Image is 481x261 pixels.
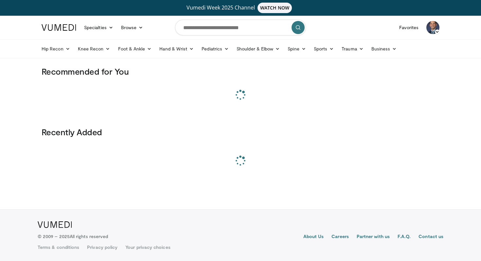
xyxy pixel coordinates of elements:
a: Partner with us [357,233,390,241]
img: VuMedi Logo [38,221,72,228]
a: Business [367,42,401,55]
a: Foot & Ankle [114,42,156,55]
p: © 2009 – 2025 [38,233,108,240]
a: Vumedi Week 2025 ChannelWATCH NOW [43,3,438,13]
img: Avatar [426,21,439,34]
a: Pediatrics [198,42,233,55]
a: Browse [117,21,147,34]
a: Your privacy choices [125,244,170,251]
a: Knee Recon [74,42,114,55]
h3: Recommended for You [42,66,439,77]
a: Specialties [80,21,117,34]
input: Search topics, interventions [175,20,306,35]
a: Spine [284,42,310,55]
a: Hand & Wrist [155,42,198,55]
h3: Recently Added [42,127,439,137]
span: All rights reserved [70,233,108,239]
img: VuMedi Logo [42,24,76,31]
span: WATCH NOW [258,3,292,13]
a: Careers [331,233,349,241]
a: Shoulder & Elbow [233,42,284,55]
a: Privacy policy [87,244,117,251]
a: F.A.Q. [398,233,411,241]
a: Contact us [419,233,443,241]
a: Favorites [395,21,422,34]
a: Sports [310,42,338,55]
a: Hip Recon [38,42,74,55]
a: Terms & conditions [38,244,79,251]
a: About Us [303,233,324,241]
a: Trauma [338,42,367,55]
